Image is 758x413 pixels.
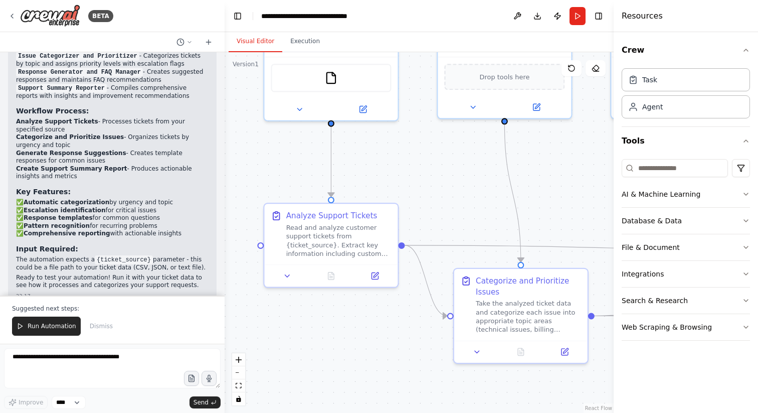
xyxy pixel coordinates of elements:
[16,256,209,272] p: The automation expects a parameter - this could be a file path to your ticket data (CSV, JSON, or...
[622,127,750,155] button: Tools
[622,208,750,234] button: Database & Data
[622,288,750,314] button: Search & Research
[622,10,663,22] h4: Resources
[622,296,688,306] div: Search & Research
[232,353,245,405] div: React Flow controls
[232,366,245,379] button: zoom out
[356,269,394,283] button: Open in side panel
[12,317,81,336] button: Run Automation
[506,101,567,114] button: Open in side panel
[16,118,209,133] li: - Processes tickets from your specified source
[622,189,700,199] div: AI & Machine Learning
[24,214,93,221] strong: Response templates
[24,207,106,214] strong: Escalation identification
[479,71,529,82] span: Drop tools here
[16,150,126,157] strong: Generate Response Suggestions
[286,223,392,258] div: Read and analyze customer support tickets from {ticket_source}. Extract key information including...
[16,107,89,115] strong: Workflow Process:
[24,199,109,206] strong: Automatic categorization
[16,293,31,300] div: 23:17
[476,276,581,297] div: Categorize and Prioritize Issues
[622,36,750,64] button: Crew
[19,398,43,406] span: Improve
[90,322,113,330] span: Dismiss
[16,274,209,290] p: Ready to test your automation! Run it with your ticket data to see how it processes and categoriz...
[405,240,447,321] g: Edge from 2167f9a4-ad60-4a57-8f2a-a98c973274ae to cae91053-3654-4acb-9a17-2000bf609305
[16,68,209,84] li: - Creates suggested responses and maintains FAQ recommendations
[286,210,377,221] div: Analyze Support Tickets
[453,268,589,364] div: Categorize and Prioritize IssuesTake the analyzed ticket data and categorize each issue into appr...
[16,118,98,125] strong: Analyze Support Tickets
[326,127,337,197] g: Edge from dc7fbdd7-faa3-46d1-8191-738cdff7681c to 2167f9a4-ad60-4a57-8f2a-a98c973274ae
[642,102,663,112] div: Agent
[622,269,664,279] div: Integrations
[28,322,76,330] span: Run Automation
[229,31,282,52] button: Visual Editor
[233,60,259,68] div: Version 1
[622,322,712,332] div: Web Scraping & Browsing
[232,353,245,366] button: zoom in
[184,371,199,386] button: Upload files
[201,36,217,48] button: Start a new chat
[24,222,90,229] strong: Pattern recognition
[16,84,209,100] li: - Compiles comprehensive reports with insights and improvement recommendations
[16,84,107,93] code: Support Summary Reporter
[282,31,328,52] button: Execution
[16,52,139,61] code: Issue Categorizer and Prioritizer
[622,216,682,226] div: Database & Data
[16,188,71,196] strong: Key Features:
[308,269,354,283] button: No output available
[263,203,399,288] div: Analyze Support TicketsRead and analyze customer support tickets from {ticket_source}. Extract ke...
[20,5,80,27] img: Logo
[16,133,124,141] strong: Categorize and Prioritize Issues
[585,405,612,411] a: React Flow attribution
[232,392,245,405] button: toggle interactivity
[622,234,750,260] button: File & Document
[232,379,245,392] button: fit view
[622,181,750,207] button: AI & Machine Learning
[16,150,209,165] li: - Creates template responses for common issues
[546,345,583,358] button: Open in side panel
[499,124,526,262] g: Edge from a07d01a8-4914-4159-ad09-499adf07cc20 to cae91053-3654-4acb-9a17-2000bf609305
[16,133,209,149] li: - Organizes tickets by urgency and topic
[231,9,245,23] button: Hide left sidebar
[622,314,750,340] button: Web Scraping & Browsing
[85,317,118,336] button: Dismiss
[476,299,581,334] div: Take the analyzed ticket data and categorize each issue into appropriate topic areas (technical i...
[16,199,209,238] p: ✅ by urgency and topic ✅ for critical issues ✅ for common questions ✅ for recurring problems ✅ wi...
[622,155,750,349] div: Tools
[189,396,221,408] button: Send
[95,255,153,264] code: {ticket_source}
[622,261,750,287] button: Integrations
[622,64,750,126] div: Crew
[88,10,113,22] div: BETA
[592,9,606,23] button: Hide right sidebar
[4,396,48,409] button: Improve
[16,52,209,68] li: - Categorizes tickets by topic and assigns priority levels with escalation flags
[332,103,394,116] button: Open in side panel
[24,230,110,237] strong: Comprehensive reporting
[622,242,680,252] div: File & Document
[12,305,213,313] p: Suggested next steps:
[172,36,197,48] button: Switch to previous chat
[498,345,544,358] button: No output available
[16,68,143,77] code: Response Generator and FAQ Manager
[642,75,657,85] div: Task
[324,71,337,84] img: FileReadTool
[202,371,217,386] button: Click to speak your automation idea
[261,11,374,21] nav: breadcrumb
[194,398,209,406] span: Send
[16,165,127,172] strong: Create Support Summary Report
[16,165,209,181] li: - Produces actionable insights and metrics
[16,245,78,253] strong: Input Required:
